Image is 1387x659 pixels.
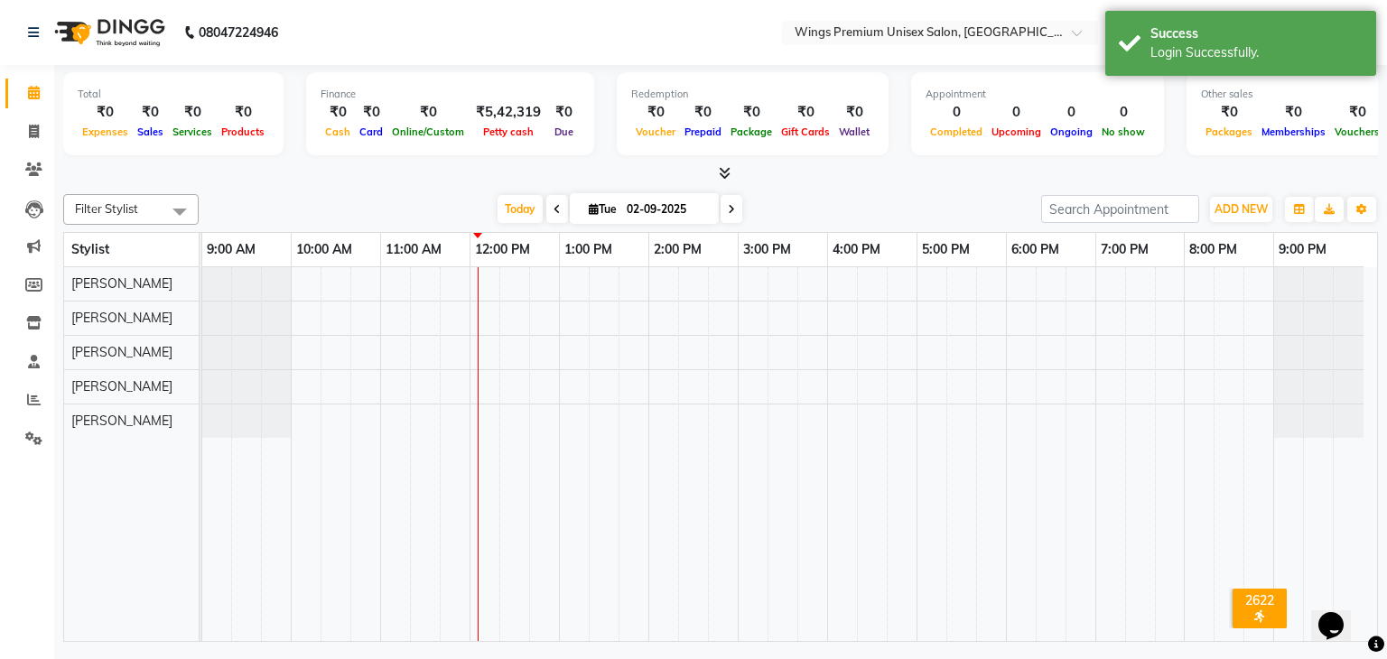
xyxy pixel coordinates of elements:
b: 08047224946 [199,7,278,58]
div: Success [1150,24,1363,43]
a: 5:00 PM [917,237,974,263]
div: ₹0 [548,102,580,123]
input: Search Appointment [1041,195,1199,223]
span: [PERSON_NAME] [71,310,172,326]
div: ₹0 [680,102,726,123]
div: ₹0 [168,102,217,123]
span: Sales [133,125,168,138]
input: 2025-09-02 [621,196,712,223]
span: [PERSON_NAME] [71,275,172,292]
button: ADD NEW [1210,197,1272,222]
div: Login Successfully. [1150,43,1363,62]
a: 8:00 PM [1185,237,1242,263]
a: 10:00 AM [292,237,357,263]
span: Completed [926,125,987,138]
span: Stylist [71,241,109,257]
span: Services [168,125,217,138]
div: ₹0 [387,102,469,123]
div: ₹0 [321,102,355,123]
div: Redemption [631,87,874,102]
span: [PERSON_NAME] [71,344,172,360]
div: 0 [1097,102,1150,123]
div: 0 [926,102,987,123]
span: Cash [321,125,355,138]
span: Due [550,125,578,138]
div: ₹0 [1201,102,1257,123]
div: ₹0 [1330,102,1384,123]
span: Today [498,195,543,223]
span: Ongoing [1046,125,1097,138]
img: logo [46,7,170,58]
span: Gift Cards [777,125,834,138]
a: 4:00 PM [828,237,885,263]
div: ₹0 [834,102,874,123]
iframe: chat widget [1311,587,1369,641]
div: Total [78,87,269,102]
span: Package [726,125,777,138]
div: Appointment [926,87,1150,102]
span: [PERSON_NAME] [71,413,172,429]
span: Vouchers [1330,125,1384,138]
a: 11:00 AM [381,237,446,263]
div: 0 [987,102,1046,123]
span: Expenses [78,125,133,138]
div: Finance [321,87,580,102]
a: 7:00 PM [1096,237,1153,263]
span: Products [217,125,269,138]
span: Upcoming [987,125,1046,138]
div: ₹0 [777,102,834,123]
div: ₹0 [217,102,269,123]
a: 6:00 PM [1007,237,1064,263]
span: No show [1097,125,1150,138]
span: Packages [1201,125,1257,138]
span: Prepaid [680,125,726,138]
span: ADD NEW [1215,202,1268,216]
div: 0 [1046,102,1097,123]
a: 1:00 PM [560,237,617,263]
a: 9:00 AM [202,237,260,263]
div: 2622 [1236,592,1283,608]
div: ₹0 [631,102,680,123]
span: Voucher [631,125,680,138]
div: ₹0 [133,102,168,123]
span: [PERSON_NAME] [71,378,172,394]
div: ₹5,42,319 [469,102,548,123]
span: Petty cash [479,125,538,138]
span: Filter Stylist [75,201,138,216]
div: ₹0 [78,102,133,123]
a: 2:00 PM [649,237,706,263]
span: Wallet [834,125,874,138]
div: ₹0 [726,102,777,123]
span: Memberships [1257,125,1330,138]
a: 3:00 PM [739,237,796,263]
span: Online/Custom [387,125,469,138]
a: 9:00 PM [1274,237,1331,263]
span: Card [355,125,387,138]
div: ₹0 [355,102,387,123]
a: 12:00 PM [470,237,535,263]
span: Tue [584,202,621,216]
div: ₹0 [1257,102,1330,123]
